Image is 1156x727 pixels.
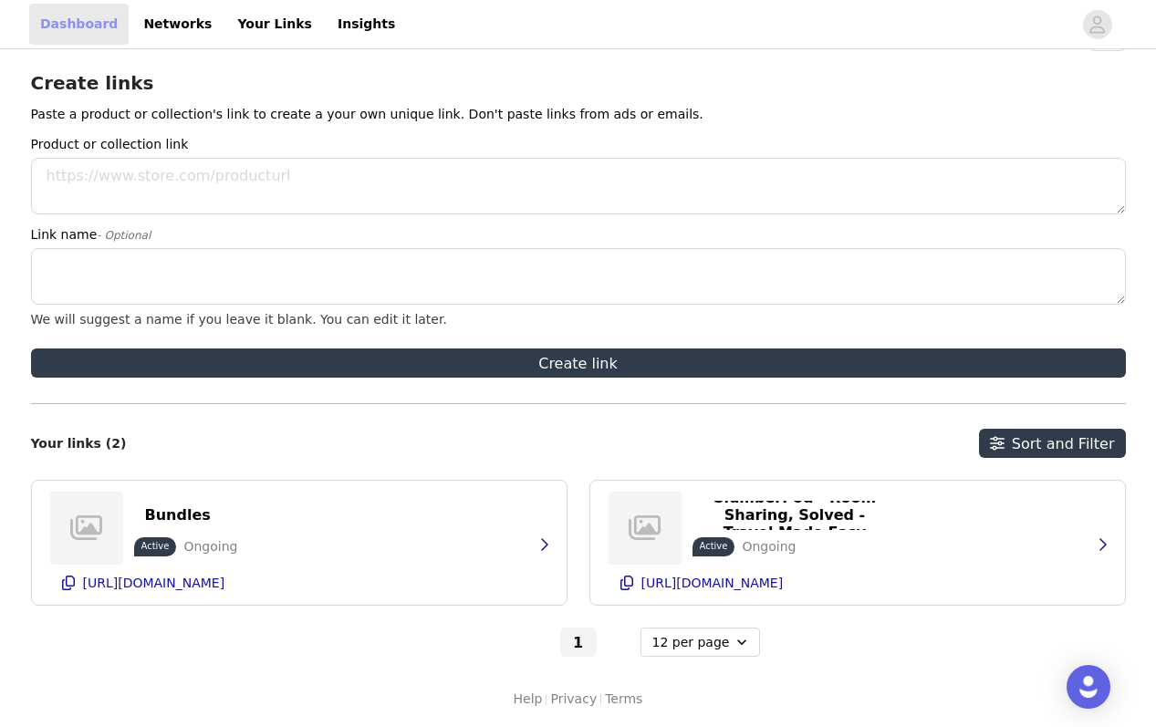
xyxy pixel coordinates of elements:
a: Networks [132,4,223,45]
p: Ongoing [183,537,237,556]
button: Go To Page 1 [560,628,597,657]
a: Terms [605,690,642,709]
button: Sort and Filter [979,429,1126,458]
a: Insights [327,4,406,45]
a: Dashboard [29,4,129,45]
a: Help [514,690,543,709]
p: SlumberPod - Room Sharing, Solved - Travel Made Easy [703,489,887,541]
button: Go to previous page [520,628,557,657]
h2: Create links [31,72,1126,94]
p: Ongoing [742,537,796,556]
div: We will suggest a name if you leave it blank. You can edit it later. [31,312,1126,327]
button: Go to next page [600,628,637,657]
p: Bundles [145,506,211,524]
p: [URL][DOMAIN_NAME] [641,576,784,590]
button: [URL][DOMAIN_NAME] [609,568,1107,597]
label: Link name [31,225,1115,244]
p: Active [700,539,728,553]
button: [URL][DOMAIN_NAME] [50,568,548,597]
div: avatar [1088,10,1106,39]
button: SlumberPod - Room Sharing, Solved - Travel Made Easy [693,501,898,530]
a: Your Links [226,4,323,45]
h2: Your links (2) [31,436,127,452]
label: Product or collection link [31,135,1115,154]
button: Bundles [134,501,222,530]
a: Privacy [550,690,597,709]
div: Open Intercom Messenger [1067,665,1110,709]
p: Paste a product or collection's link to create a your own unique link. Don't paste links from ads... [31,105,1126,124]
p: [URL][DOMAIN_NAME] [83,576,225,590]
p: Active [141,539,170,553]
span: - Optional [97,229,151,242]
button: Create link [31,348,1126,378]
